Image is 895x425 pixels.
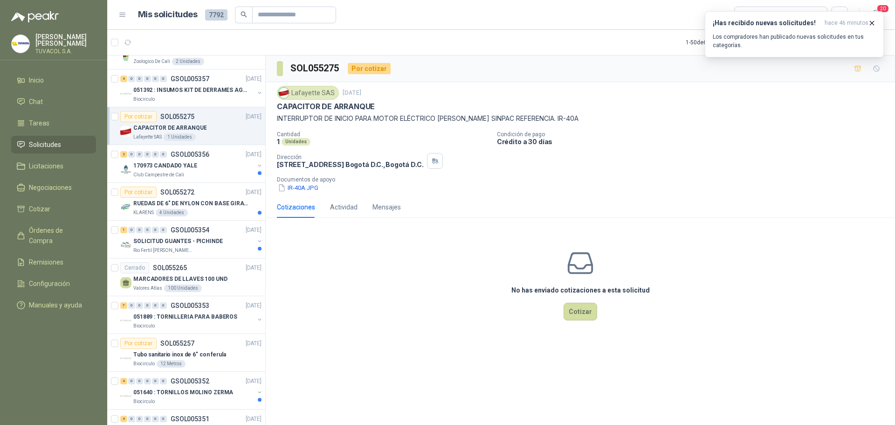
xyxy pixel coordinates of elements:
img: Company Logo [120,88,131,99]
p: Condición de pago [497,131,891,138]
p: [DATE] [246,226,262,235]
img: Company Logo [120,353,131,364]
span: Solicitudes [29,139,61,150]
a: Tareas [11,114,96,132]
div: Actividad [330,202,358,212]
span: Remisiones [29,257,63,267]
div: 2 [120,151,127,158]
div: 0 [136,378,143,384]
div: 2 Unidades [172,58,204,65]
p: Valores Atlas [133,285,162,292]
a: 7 0 0 0 0 0 GSOL005353[DATE] Company Logo051889 : TORNILLERIA PARA BABEROSBiocirculo [120,300,263,330]
p: Biocirculo [133,96,155,103]
p: Rio Fertil [PERSON_NAME] S.A.S. [133,247,192,254]
div: Unidades [282,138,310,146]
a: Cotizar [11,200,96,218]
a: Configuración [11,275,96,293]
div: 0 [152,151,159,158]
div: 0 [160,378,167,384]
div: 0 [144,302,151,309]
div: 0 [128,378,135,384]
a: Manuales y ayuda [11,296,96,314]
p: [DATE] [246,301,262,310]
p: GSOL005352 [171,378,209,384]
div: Todas [740,10,760,20]
div: 0 [128,227,135,233]
p: [STREET_ADDRESS] Bogotá D.C. , Bogotá D.C. [277,160,423,168]
div: 0 [144,227,151,233]
h3: No has enviado cotizaciones a esta solicitud [511,285,650,295]
p: [PERSON_NAME] [PERSON_NAME] [35,34,96,47]
h3: ¡Has recibido nuevas solicitudes! [713,19,821,27]
p: 051640 : TORNILLOS MOLINO ZERMA [133,388,233,397]
a: 1 0 0 0 0 0 GSOL005354[DATE] Company LogoSOLICITUD GUANTES - PICHINDERio Fertil [PERSON_NAME] S.A.S. [120,224,263,254]
div: 0 [144,151,151,158]
h3: SOL055275 [290,61,340,76]
p: [DATE] [246,264,262,272]
button: ¡Has recibido nuevas solicitudes!hace 46 minutos Los compradores han publicado nuevas solicitudes... [705,11,884,57]
p: [DATE] [343,89,361,98]
p: Biocirculo [133,398,155,405]
img: Company Logo [120,164,131,175]
div: 0 [136,302,143,309]
p: Club Campestre de Cali [133,171,184,179]
p: Cantidad [277,131,489,138]
p: SOL055265 [153,265,187,271]
p: Crédito a 30 días [497,138,891,146]
p: GSOL005357 [171,76,209,82]
div: 0 [144,378,151,384]
a: CerradoSOL055265[DATE] MARCADORES DE LLAVES 100 UNDValores Atlas100 Unidades [107,258,265,296]
p: CAPACITOR DE ARRANQUE [133,124,207,132]
div: 12 Metros [157,360,186,368]
p: [DATE] [246,188,262,197]
span: Configuración [29,279,70,289]
span: Órdenes de Compra [29,225,87,246]
div: 0 [152,227,159,233]
p: GSOL005353 [171,302,209,309]
img: Company Logo [120,126,131,137]
a: Remisiones [11,253,96,271]
img: Company Logo [279,88,289,98]
div: Mensajes [372,202,401,212]
div: Por cotizar [120,111,157,122]
p: GSOL005356 [171,151,209,158]
p: 051392 : INSUMOS KIT DE DERRAMES AGOSTO 2025 [133,86,249,95]
p: Lafayette SAS [133,133,162,141]
div: Por cotizar [120,187,157,198]
p: [DATE] [246,339,262,348]
a: Solicitudes [11,136,96,153]
a: Órdenes de Compra [11,222,96,250]
div: 0 [136,76,143,82]
div: 0 [152,76,159,82]
p: Zoologico De Cali [133,58,170,65]
div: 0 [160,151,167,158]
img: Company Logo [120,239,131,251]
a: Por cotizarSOL055275[DATE] Company LogoCAPACITOR DE ARRANQUELafayette SAS1 Unidades [107,107,265,145]
div: 0 [160,302,167,309]
span: Cotizar [29,204,50,214]
div: Cotizaciones [277,202,315,212]
a: Negociaciones [11,179,96,196]
div: 0 [144,416,151,422]
p: TUVACOL S.A. [35,49,96,54]
div: 0 [128,302,135,309]
p: [DATE] [246,75,262,84]
div: 0 [160,227,167,233]
div: 0 [152,302,159,309]
div: 0 [136,151,143,158]
div: 1 - 50 de 6013 [686,35,746,50]
p: 170973 CANDADO YALE [133,161,197,170]
div: 0 [160,416,167,422]
p: Biocirculo [133,360,155,368]
span: Chat [29,97,43,107]
p: Los compradores han publicado nuevas solicitudes en tus categorías. [713,33,876,49]
p: SOLICITUD GUANTES - PICHINDE [133,237,223,246]
span: Tareas [29,118,49,128]
p: [DATE] [246,415,262,424]
p: CAPACITOR DE ARRANQUE [277,102,375,111]
button: IR-40A.JPG [277,183,319,193]
div: Cerrado [120,262,149,273]
div: 0 [144,76,151,82]
span: Negociaciones [29,182,72,193]
p: GSOL005354 [171,227,209,233]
